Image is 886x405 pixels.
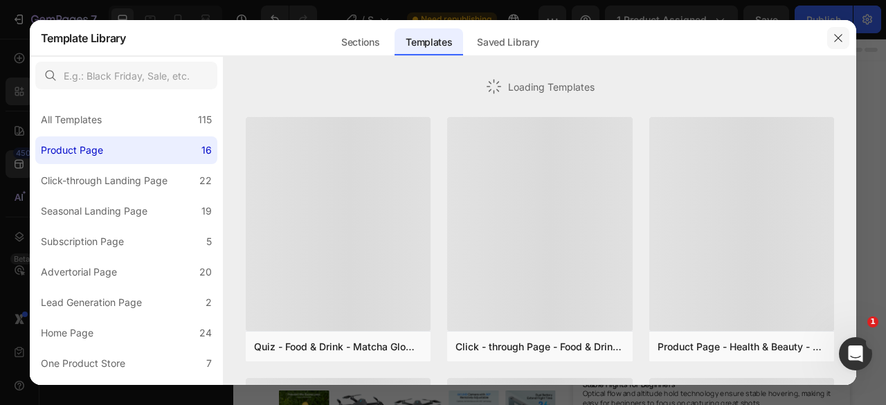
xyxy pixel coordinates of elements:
div: Click - through Page - Food & Drink - Matcha Glow Shot [455,339,624,354]
div: 16 [201,142,212,159]
div: Saved Library [466,28,550,56]
p: Dual batteries provide up to 36 minutes of uninterrupted flight, giving new pilots more time to p... [444,352,772,388]
div: $104.99 [432,221,483,241]
input: quantity [534,214,568,247]
div: 24 [199,325,212,341]
div: One Product Store [41,355,125,372]
div: Seasonal Landing Page [41,203,147,219]
div: 7 [206,355,212,372]
strong: Capture Beautiful Moments in 4K UHD [444,305,605,317]
div: 115 [198,111,212,128]
div: 19 [201,203,212,219]
div: Templates [395,28,463,56]
div: Advertorial Page [41,264,117,280]
div: Home Page [41,325,93,341]
div: Sections [330,28,390,56]
div: Product Page [41,142,103,159]
div: Product Page - Health & Beauty - Hair Supplement [658,339,826,354]
button: increment [568,214,602,247]
button: Buy Now [619,215,696,246]
div: 2 [206,294,212,311]
p: WHAT’S INCLUDE [660,267,732,279]
div: Quiz - Food & Drink - Matcha Glow Shot [254,339,423,354]
button: Carousel Next Arrow [382,252,399,269]
div: Click-through Landing Page [41,172,168,189]
span: Loading Templates [508,80,595,94]
div: 5 [206,233,212,250]
p: FEATURES [498,267,541,279]
button: decrement [500,214,534,247]
div: Subscription Page [41,233,124,250]
button: Carousel Back Arrow [69,252,85,269]
span: 1 [867,316,878,327]
div: 20 [199,264,212,280]
legend: Shopping Region [432,146,516,165]
input: E.g.: Black Friday, Sale, etc. [35,62,217,89]
div: 22 [199,172,212,189]
div: All Templates [41,111,102,128]
iframe: Intercom live chat [839,337,872,370]
h1: [PERSON_NAME] S20 Lite Beginner Drone with 4K UHD Camera [432,84,784,141]
div: Buy Now [635,221,679,241]
div: Lead Generation Page [41,294,142,311]
h2: Template Library [41,20,126,56]
strong: 36-Minute Extended Flight Time [444,352,579,364]
p: The S20 Lite’s 4K UHD camera with a 90° adjustable lens lets you capture everyday and special mom... [444,305,772,341]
